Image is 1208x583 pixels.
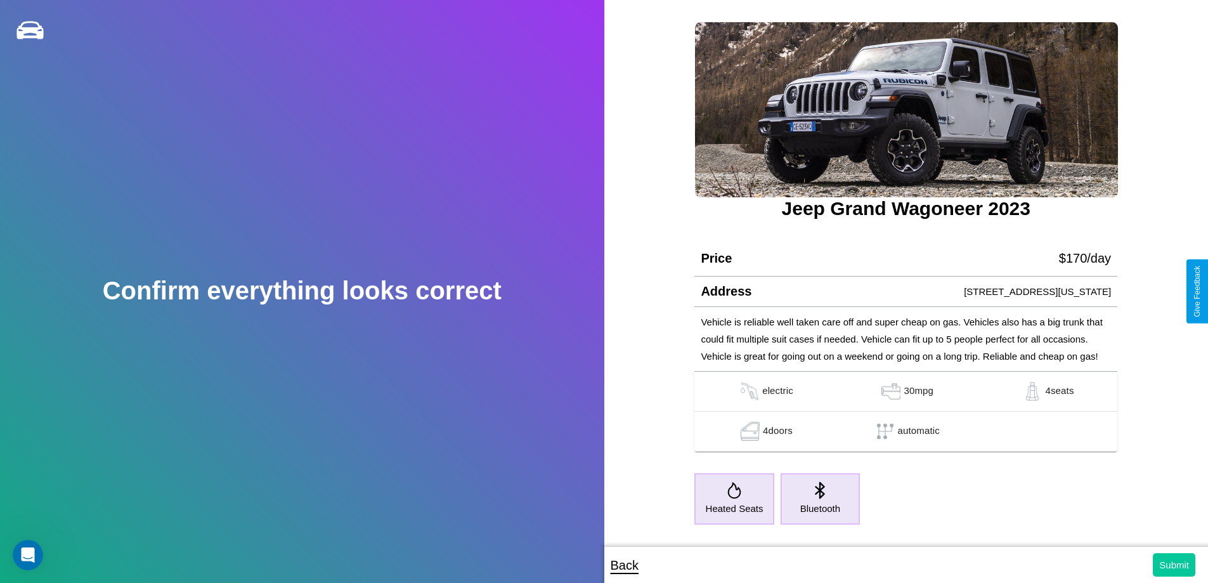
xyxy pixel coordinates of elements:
[694,198,1117,219] h3: Jeep Grand Wagoneer 2023
[800,500,840,517] p: Bluetooth
[1045,382,1074,401] p: 4 seats
[701,284,751,299] h4: Address
[964,283,1111,300] p: [STREET_ADDRESS][US_STATE]
[763,422,793,441] p: 4 doors
[878,382,904,401] img: gas
[701,313,1111,365] p: Vehicle is reliable well taken care off and super cheap on gas. Vehicles also has a big trunk tha...
[1020,382,1045,401] img: gas
[898,422,940,441] p: automatic
[706,500,763,517] p: Heated Seats
[1059,247,1111,270] p: $ 170 /day
[103,277,502,305] h2: Confirm everything looks correct
[737,422,763,441] img: gas
[737,382,762,401] img: gas
[694,372,1117,452] table: simple table
[701,251,732,266] h4: Price
[904,382,933,401] p: 30 mpg
[611,554,639,577] p: Back
[1153,553,1195,577] button: Submit
[1193,266,1202,317] div: Give Feedback
[13,540,43,570] iframe: Intercom live chat
[762,382,793,401] p: electric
